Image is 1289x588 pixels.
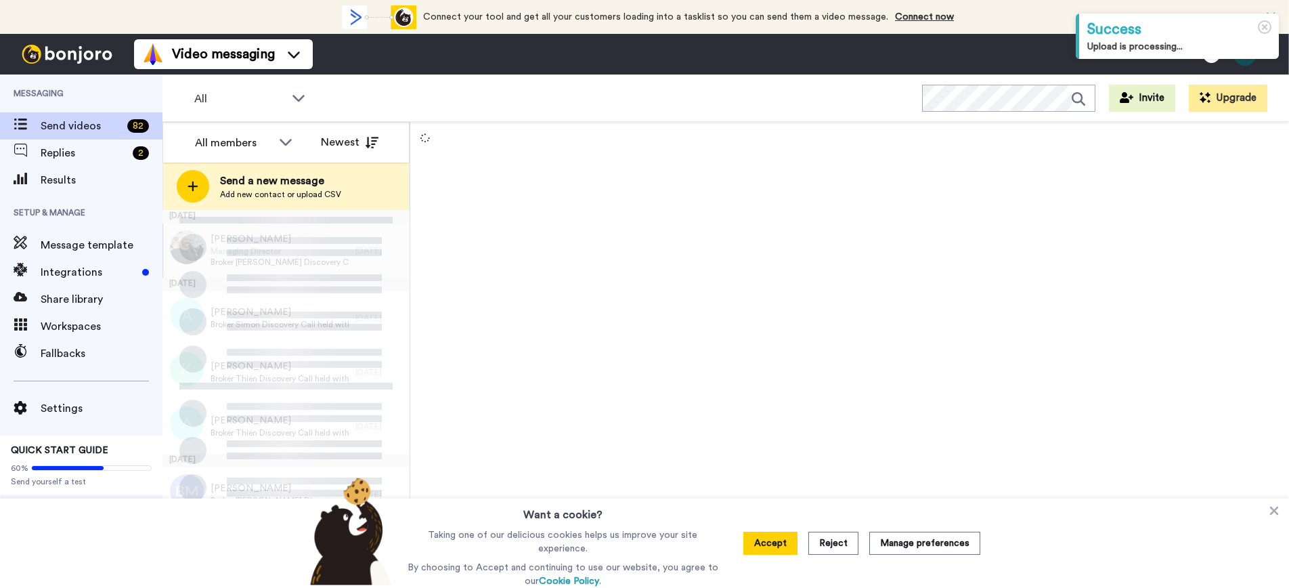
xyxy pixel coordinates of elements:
span: QUICK START GUIDE [11,446,108,455]
span: [PERSON_NAME] [211,482,349,495]
img: 35ec4e78-cea6-4796-9d12-f2d14885d5e8.jpg [170,230,204,264]
span: Broker [PERSON_NAME] Discovery Call held with [PERSON_NAME] & - Investment Purchase, please recor... [211,257,349,268]
img: a.png [170,298,204,332]
a: Cookie Policy [539,576,599,586]
span: Send yourself a test [11,476,152,487]
span: Share library [41,291,162,308]
button: Accept [743,532,798,555]
button: Newest [311,129,389,156]
span: 60% [11,463,28,474]
h3: Want a cookie? [523,499,603,523]
span: Replies [41,145,127,161]
div: [DATE] [355,421,403,432]
div: [DATE] [162,210,410,224]
p: Taking one of our delicious cookies helps us improve your site experience. [404,528,722,555]
a: Connect now [895,12,954,22]
span: Results [41,172,162,188]
div: [DATE] [355,313,403,324]
span: Video messaging [172,45,275,64]
span: Broker Thien Discovery Call held with [PERSON_NAME] & - Owner Occupier Other, please record video... [211,427,349,438]
div: [DATE] [162,454,410,467]
span: Broker Simon Discovery Call held with [PERSON_NAME] & - Investment Refinance + Cashout, please re... [211,319,349,330]
span: All [194,91,285,107]
span: Connect your tool and get all your customers loading into a tasklist so you can send them a video... [423,12,888,22]
img: k.png [170,352,204,386]
div: [DATE] [355,367,403,378]
span: Message template [41,237,162,253]
p: By choosing to Accept and continuing to use our website, you agree to our . [404,561,722,588]
span: [PERSON_NAME] [211,232,349,246]
span: Fallbacks [41,345,162,362]
span: Settings [41,400,162,417]
div: All members [195,135,272,151]
img: vm-color.svg [142,43,164,65]
img: bear-with-cookie.png [298,477,398,585]
span: Integrations [41,264,137,280]
span: [PERSON_NAME] [211,306,349,319]
div: 2 [133,146,149,160]
span: [PERSON_NAME] [211,414,349,427]
div: [DATE] [355,245,403,256]
div: animation [342,5,416,29]
span: Broker Thien Discovery Call held with [PERSON_NAME] & - Investment Purchase, please record video ... [211,373,349,384]
button: Manage preferences [869,532,980,555]
button: Upgrade [1189,85,1267,112]
button: Reject [808,532,858,555]
button: Invite [1109,85,1175,112]
div: Success [1087,19,1271,40]
span: [PERSON_NAME] [211,360,349,373]
img: a.png [170,406,204,440]
div: Upload is processing... [1087,40,1271,54]
span: Add new contact or upload CSV [220,189,341,200]
div: 82 [127,119,149,133]
span: Managing Director [211,246,349,257]
img: bm.png [170,474,204,508]
span: Send a new message [220,173,341,189]
span: Workspaces [41,318,162,335]
div: [DATE] [162,278,410,291]
img: bj-logo-header-white.svg [16,45,118,64]
span: Send videos [41,118,122,134]
span: Broker [PERSON_NAME] Discovery Call held with [PERSON_NAME] & - Investment, please record video f... [211,495,349,506]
